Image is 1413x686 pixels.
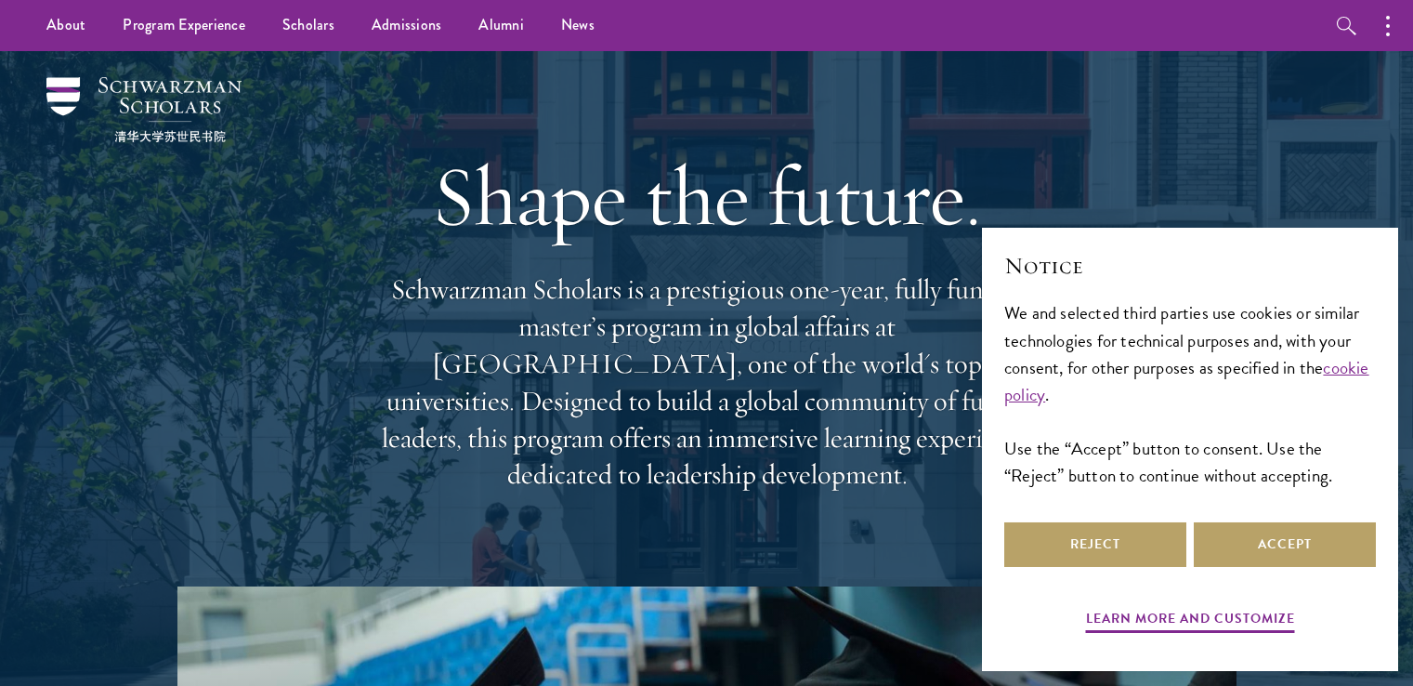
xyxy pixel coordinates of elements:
[1004,354,1369,408] a: cookie policy
[373,271,1041,494] p: Schwarzman Scholars is a prestigious one-year, fully funded master’s program in global affairs at...
[1004,299,1376,488] div: We and selected third parties use cookies or similar technologies for technical purposes and, wit...
[1194,522,1376,567] button: Accept
[1004,250,1376,282] h2: Notice
[1004,522,1186,567] button: Reject
[1086,607,1295,636] button: Learn more and customize
[46,77,242,142] img: Schwarzman Scholars
[373,144,1041,248] h1: Shape the future.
